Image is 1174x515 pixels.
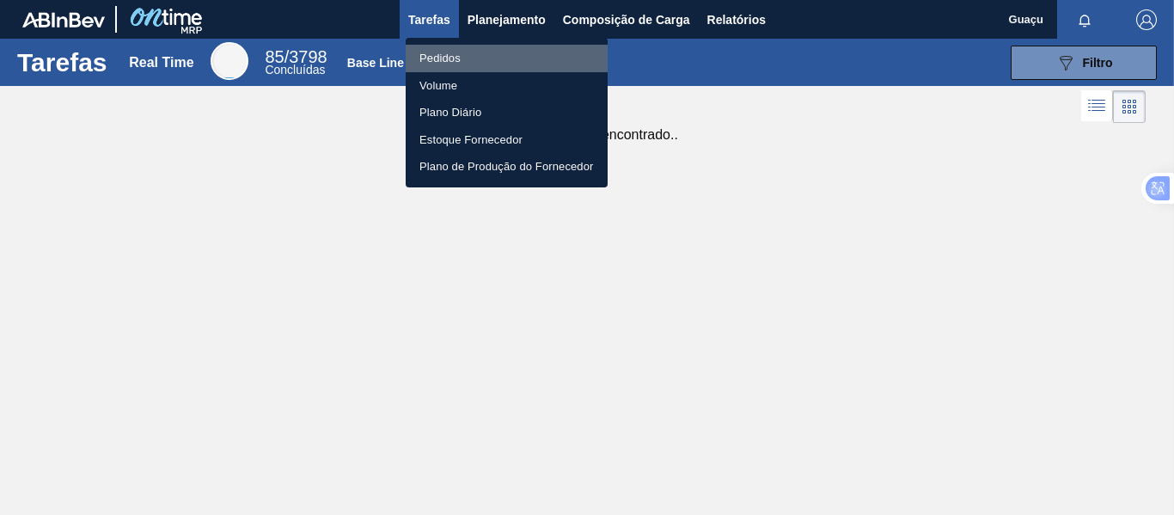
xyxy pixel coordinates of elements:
[406,72,608,100] a: Volume
[406,45,608,72] a: Pedidos
[406,126,608,154] a: Estoque Fornecedor
[406,99,608,126] a: Plano Diário
[406,153,608,181] a: Plano de Produção do Fornecedor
